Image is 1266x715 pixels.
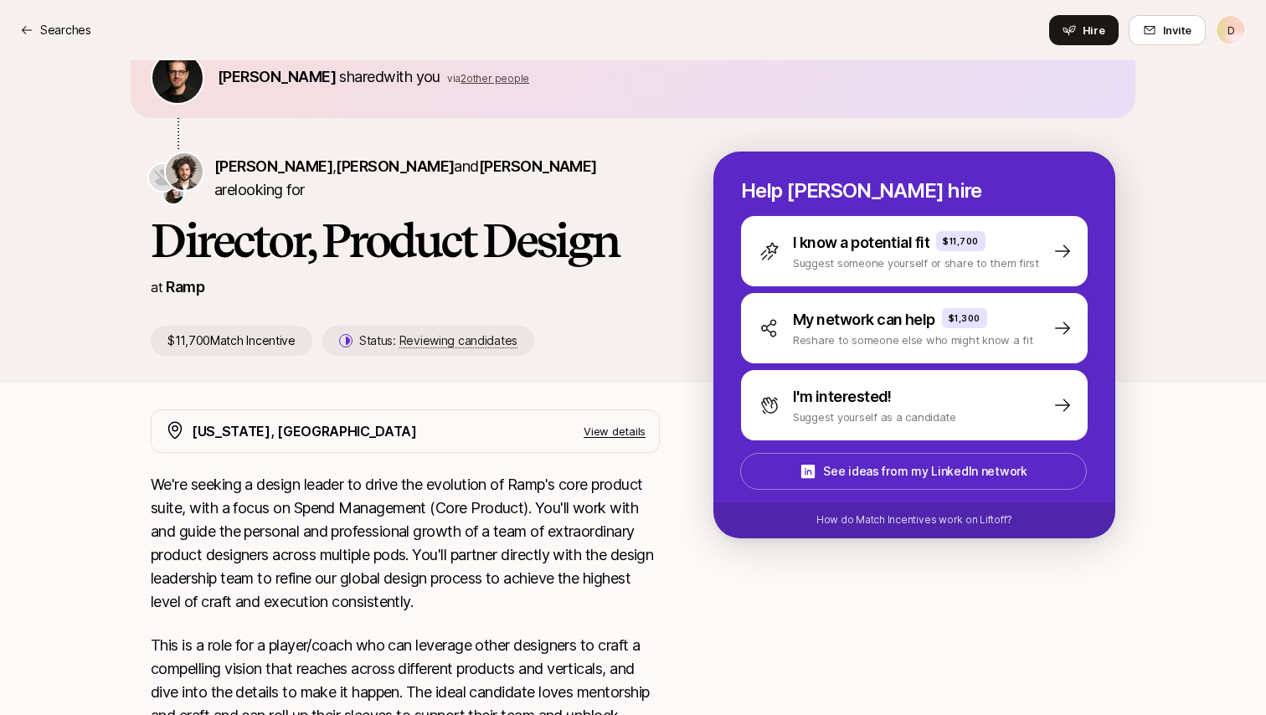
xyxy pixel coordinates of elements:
[1216,15,1246,45] button: D
[151,276,162,298] p: at
[383,68,440,85] span: with you
[1163,22,1191,39] span: Invite
[461,72,529,85] span: 2 other people
[949,311,980,325] p: $1,300
[332,157,454,175] span: ,
[793,231,929,255] p: I know a potential fit
[823,461,1027,481] p: See ideas from my LinkedIn network
[793,385,892,409] p: I'm interested!
[1083,22,1105,39] span: Hire
[151,326,312,356] p: $11,700 Match Incentive
[793,255,1039,271] p: Suggest someone yourself or share to them first
[740,453,1087,490] button: See ideas from my LinkedIn network
[192,420,417,442] p: [US_STATE], [GEOGRAPHIC_DATA]
[40,20,91,40] p: Searches
[584,423,646,440] p: View details
[399,333,517,348] span: Reviewing candidates
[151,215,660,265] h1: Director, Product Design
[1049,15,1119,45] button: Hire
[151,473,660,614] p: We're seeking a design leader to drive the evolution of Ramp's core product suite, with a focus o...
[218,68,336,85] span: [PERSON_NAME]
[149,164,176,191] img: Christian Chung
[1227,20,1235,40] p: D
[336,157,454,175] span: [PERSON_NAME]
[218,65,529,89] p: shared
[479,157,597,175] span: [PERSON_NAME]
[152,53,203,103] img: ACg8ocLkLr99FhTl-kK-fHkDFhetpnfS0fTAm4rmr9-oxoZ0EDUNs14=s160-c
[1129,15,1206,45] button: Invite
[741,179,1088,203] p: Help [PERSON_NAME] hire
[166,278,204,296] a: Ramp
[816,512,1012,527] p: How do Match Incentives work on Liftoff?
[163,183,183,203] img: Monica Althoff
[214,155,660,202] p: are looking for
[793,332,1033,348] p: Reshare to someone else who might know a fit
[214,157,332,175] span: [PERSON_NAME]
[359,331,517,351] p: Status:
[943,234,979,248] p: $11,700
[793,409,956,425] p: Suggest yourself as a candidate
[447,72,461,85] span: via
[166,153,203,190] img: Diego Zaks
[454,157,596,175] span: and
[793,308,935,332] p: My network can help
